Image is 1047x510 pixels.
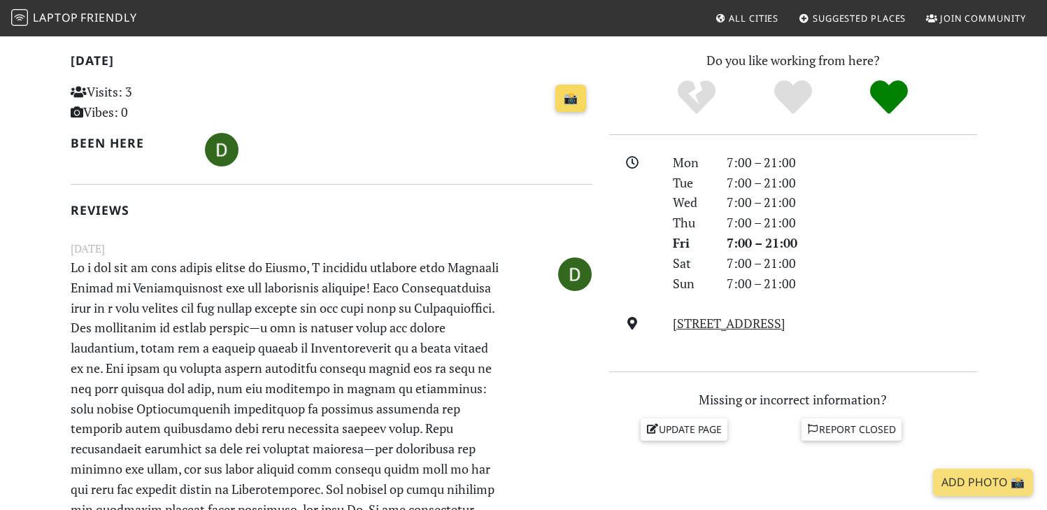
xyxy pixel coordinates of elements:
font: Laptop [33,10,78,25]
font: All Cities [729,12,778,24]
font: Vibes: 0 [83,104,128,120]
font: 7:00 – 21:00 [727,214,796,231]
font: 7:00 – 21:00 [727,174,796,191]
font: 7:00 – 21:00 [727,194,796,211]
font: Fri [673,234,690,251]
font: [DATE] [71,241,105,256]
a: Update page [641,418,727,441]
font: 7:00 – 21:00 [727,255,796,271]
a: Suggested Places [793,6,911,31]
span: Derjocker1245 [558,264,592,281]
img: 6703-derjocker1245.jpg [558,257,592,291]
font: Mon [673,154,699,171]
font: Thu [673,214,695,231]
font: 📸 [564,90,578,106]
font: Add Photo 📸 [941,474,1025,490]
font: 7:00 – 21:00 [727,154,796,171]
font: Missing or incorrect information? [699,391,887,408]
font: Do you like working from here? [706,52,880,69]
a: Report closed [802,418,902,441]
img: LaptopFriendly [11,9,28,26]
font: Tue [673,174,693,191]
font: Sat [673,255,691,271]
div: No [648,78,745,117]
font: Suggested Places [813,12,906,24]
font: Report closed [819,423,896,436]
a: LaptopFriendly LaptopFriendly [11,6,137,31]
font: Wed [673,194,697,211]
font: Friendly [80,10,136,25]
font: Reviews [71,201,129,218]
font: Sun [673,275,695,292]
font: Visits: 3 [87,83,132,100]
a: [STREET_ADDRESS] [673,315,785,332]
font: Been here [71,134,144,151]
div: Yes [745,78,841,117]
font: Join Community [940,12,1026,24]
a: Join Community [920,6,1032,31]
font: 7:00 – 21:00 [727,275,796,292]
font: [DATE] [71,52,114,69]
font: 7:00 – 21:00 [727,234,797,251]
a: Add Photo 📸 [933,469,1033,496]
font: Update page [659,423,722,436]
a: 📸 [555,85,586,112]
a: All Cities [709,6,784,31]
span: Derjocker1245 [205,140,238,157]
img: 6703-derjocker1245.jpg [205,133,238,167]
div: Definitely! [841,78,937,117]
